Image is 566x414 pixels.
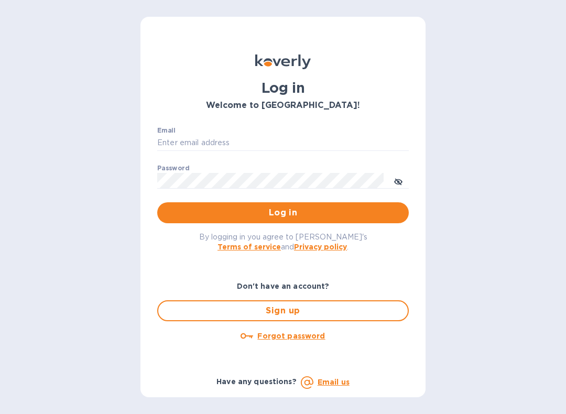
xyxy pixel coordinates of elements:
span: Log in [166,206,400,219]
input: Enter email address [157,135,409,151]
span: By logging in you agree to [PERSON_NAME]'s and . [199,233,367,251]
label: Password [157,166,189,172]
button: toggle password visibility [388,170,409,191]
span: Sign up [167,304,399,317]
label: Email [157,128,176,134]
a: Email us [318,378,350,386]
b: Have any questions? [216,377,297,386]
img: Koverly [255,55,311,69]
button: Sign up [157,300,409,321]
h1: Log in [157,80,409,96]
u: Forgot password [257,332,325,340]
b: Don't have an account? [237,282,330,290]
h3: Welcome to [GEOGRAPHIC_DATA]! [157,101,409,111]
button: Log in [157,202,409,223]
a: Terms of service [217,243,281,251]
a: Privacy policy [294,243,347,251]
